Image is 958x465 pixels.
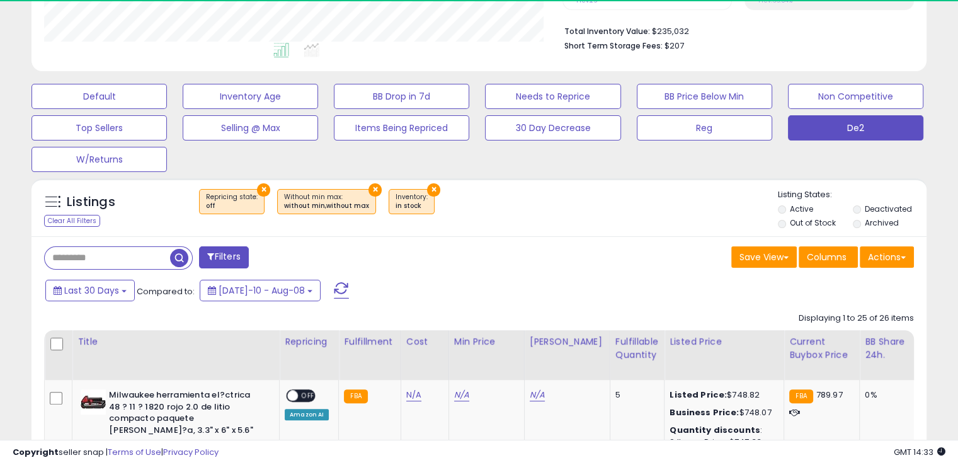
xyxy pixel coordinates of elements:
[406,389,421,401] a: N/A
[865,335,911,362] div: BB Share 24h.
[183,84,318,109] button: Inventory Age
[344,335,395,348] div: Fulfillment
[13,447,219,459] div: seller snap | |
[864,217,898,228] label: Archived
[670,424,760,436] b: Quantity discounts
[334,115,469,141] button: Items Being Repriced
[344,389,367,403] small: FBA
[81,389,106,415] img: 41uW+VptowL._SL40_.jpg
[778,189,927,201] p: Listing States:
[396,192,428,211] span: Inventory :
[485,115,620,141] button: 30 Day Decrease
[615,389,654,401] div: 5
[109,389,262,439] b: Milwaukee herramienta el?ctrica 48 ? 11 ? 1820 rojo 2.0 de litio compacto paquete [PERSON_NAME]?a...
[44,215,100,227] div: Clear All Filters
[860,246,914,268] button: Actions
[108,446,161,458] a: Terms of Use
[731,246,797,268] button: Save View
[564,23,904,38] li: $235,032
[670,335,778,348] div: Listed Price
[298,391,318,401] span: OFF
[865,389,906,401] div: 0%
[799,313,914,324] div: Displaying 1 to 25 of 26 items
[789,335,854,362] div: Current Buybox Price
[199,246,248,268] button: Filters
[31,84,167,109] button: Default
[427,183,440,197] button: ×
[396,202,428,210] div: in stock
[219,284,305,297] span: [DATE]-10 - Aug-08
[454,335,519,348] div: Min Price
[816,389,843,401] span: 789.97
[564,40,663,51] b: Short Term Storage Fees:
[77,335,274,348] div: Title
[334,84,469,109] button: BB Drop in 7d
[894,446,945,458] span: 2025-09-10 14:33 GMT
[454,389,469,401] a: N/A
[790,217,836,228] label: Out of Stock
[257,183,270,197] button: ×
[788,115,923,141] button: De2
[637,84,772,109] button: BB Price Below Min
[206,202,258,210] div: off
[670,406,739,418] b: Business Price:
[13,446,59,458] strong: Copyright
[790,204,813,214] label: Active
[530,335,605,348] div: [PERSON_NAME]
[670,389,774,401] div: $748.82
[530,389,545,401] a: N/A
[206,192,258,211] span: Repricing state :
[637,115,772,141] button: Reg
[183,115,318,141] button: Selling @ Max
[670,389,727,401] b: Listed Price:
[485,84,620,109] button: Needs to Reprice
[664,40,684,52] span: $207
[789,389,813,403] small: FBA
[285,335,333,348] div: Repricing
[137,285,195,297] span: Compared to:
[406,335,443,348] div: Cost
[67,193,115,211] h5: Listings
[31,115,167,141] button: Top Sellers
[45,280,135,301] button: Last 30 Days
[284,202,369,210] div: without min,without max
[799,246,858,268] button: Columns
[864,204,911,214] label: Deactivated
[64,284,119,297] span: Last 30 Days
[807,251,847,263] span: Columns
[368,183,382,197] button: ×
[670,407,774,418] div: $748.07
[615,335,659,362] div: Fulfillable Quantity
[788,84,923,109] button: Non Competitive
[670,425,774,436] div: :
[31,147,167,172] button: W/Returns
[163,446,219,458] a: Privacy Policy
[564,26,650,37] b: Total Inventory Value:
[284,192,369,211] span: Without min max :
[285,409,329,420] div: Amazon AI
[200,280,321,301] button: [DATE]-10 - Aug-08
